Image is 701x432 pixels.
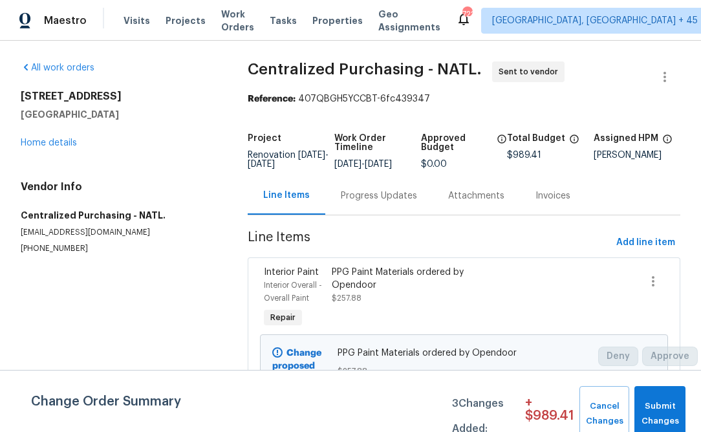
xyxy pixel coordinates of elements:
span: $989.41 [507,151,541,160]
span: Work Orders [221,8,254,34]
span: [GEOGRAPHIC_DATA], [GEOGRAPHIC_DATA] + 45 [492,14,698,27]
b: Reference: [248,94,296,103]
span: Visits [124,14,150,27]
span: Centralized Purchasing - NATL. [248,61,482,77]
div: Line Items [263,189,310,202]
span: $0.00 [421,160,447,169]
button: Add line item [611,231,680,255]
b: Change proposed [272,349,321,371]
span: Renovation [248,151,329,169]
h5: Assigned HPM [594,134,658,143]
div: PPG Paint Materials ordered by Opendoor [332,266,494,292]
span: [DATE] [298,151,325,160]
span: Repair [265,311,301,324]
span: [DATE] [248,160,275,169]
div: Progress Updates [341,189,417,202]
span: - [248,151,329,169]
span: Cancel Changes [586,399,623,429]
span: Projects [166,14,206,27]
span: The hpm assigned to this work order. [662,134,673,151]
h5: Approved Budget [421,134,493,152]
span: Add line item [616,235,675,251]
span: $257.88 [332,294,361,302]
h5: Work Order Timeline [334,134,421,152]
a: Home details [21,138,77,147]
h5: [GEOGRAPHIC_DATA] [21,108,217,121]
h5: Total Budget [507,134,565,143]
span: Submit Changes [641,399,679,429]
p: [EMAIL_ADDRESS][DOMAIN_NAME] [21,227,217,238]
span: Sent to vendor [499,65,563,78]
span: Line Items [248,231,611,255]
div: [PERSON_NAME] [594,151,680,160]
span: - [334,160,392,169]
span: Properties [312,14,363,27]
span: Maestro [44,14,87,27]
span: [DATE] [334,160,361,169]
h2: [STREET_ADDRESS] [21,90,217,103]
span: Geo Assignments [378,8,440,34]
span: Interior Paint [264,268,319,277]
span: $257.88 [338,365,590,378]
h4: Vendor Info [21,180,217,193]
h5: Project [248,134,281,143]
span: The total cost of line items that have been proposed by Opendoor. This sum includes line items th... [569,134,579,151]
a: All work orders [21,63,94,72]
div: 407QBGH5YCCBT-6fc439347 [248,92,680,105]
div: Attachments [448,189,504,202]
h5: Centralized Purchasing - NATL. [21,209,217,222]
span: Interior Overall - Overall Paint [264,281,322,302]
button: Deny [598,347,638,366]
div: 722 [462,8,471,21]
span: Tasks [270,16,297,25]
span: The total cost of line items that have been approved by both Opendoor and the Trade Partner. This... [497,134,507,160]
button: Approve [642,347,698,366]
span: PPG Paint Materials ordered by Opendoor [338,347,590,360]
p: [PHONE_NUMBER] [21,243,217,254]
span: [DATE] [365,160,392,169]
div: Invoices [535,189,570,202]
